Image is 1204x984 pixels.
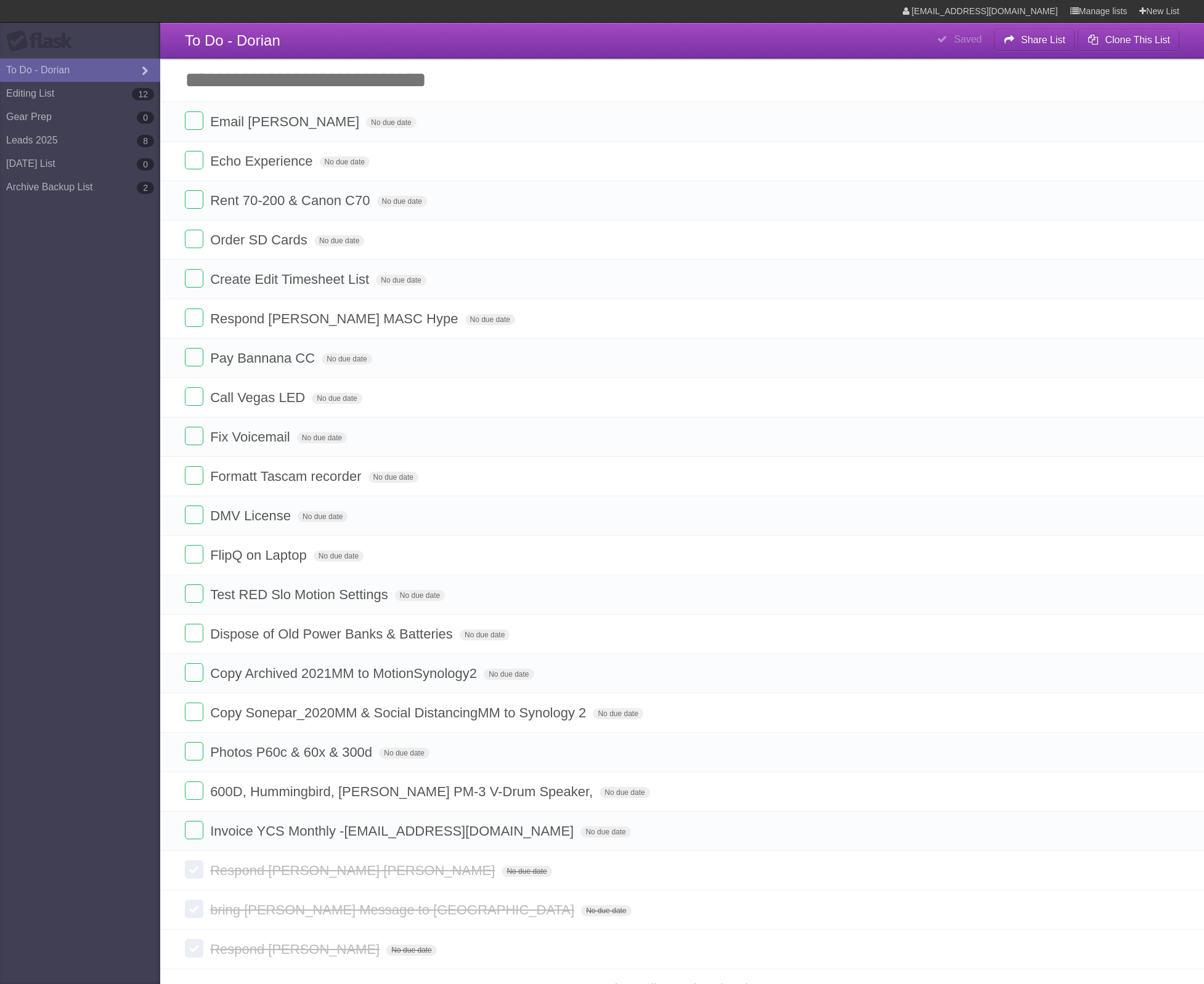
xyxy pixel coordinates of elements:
[210,350,318,366] span: Pay Bannana CC
[185,32,280,49] span: To Do - Dorian
[210,390,308,405] span: Call Vegas LED
[210,272,372,287] span: Create Edit Timesheet List
[185,781,203,800] label: Done
[593,708,643,719] span: No due date
[185,427,203,445] label: Done
[314,550,364,562] span: No due date
[600,787,649,798] span: No due date
[1021,34,1065,45] b: Share List
[185,584,203,603] label: Done
[210,114,362,129] span: Email [PERSON_NAME]
[137,111,154,124] b: 0
[210,863,498,878] span: Respond [PERSON_NAME] [PERSON_NAME]
[298,511,348,522] span: No due date
[210,311,461,326] span: Respond [PERSON_NAME] MASC Hype
[210,942,383,957] span: Respond [PERSON_NAME]
[185,506,203,524] label: Done
[185,151,203,169] label: Done
[320,156,370,167] span: No due date
[366,117,416,128] span: No due date
[210,153,315,169] span: Echo Experience
[484,669,534,680] span: No due date
[185,900,203,918] label: Done
[210,784,596,799] span: 600D, Hummingbird, [PERSON_NAME] PM-3 V-Drum Speaker,
[210,744,375,760] span: Photos P60c & 60x & 300d
[6,30,80,52] div: Flask
[185,387,203,406] label: Done
[185,821,203,839] label: Done
[185,624,203,642] label: Done
[210,429,293,445] span: Fix Voicemail
[137,158,154,171] b: 0
[210,705,589,720] span: Copy Sonepar_2020MM & Social DistancingMM to Synology 2
[185,269,203,288] label: Done
[185,111,203,130] label: Done
[368,472,418,483] span: No due date
[386,945,436,956] span: No due date
[185,939,203,958] label: Done
[465,314,515,325] span: No due date
[502,866,551,877] span: No due date
[210,232,311,248] span: Order SD Cards
[395,590,445,601] span: No due date
[185,860,203,879] label: Done
[185,703,203,721] label: Done
[297,432,347,443] span: No due date
[1105,34,1170,45] b: Clone This List
[210,508,294,523] span: DMV License
[460,629,510,640] span: No due date
[185,348,203,366] label: Done
[1078,29,1179,51] button: Clone This List
[185,466,203,485] label: Done
[210,626,456,642] span: Dispose of Old Power Banks & Batteries
[210,193,373,208] span: Rent 70-200 & Canon C70
[377,196,427,207] span: No due date
[210,469,364,484] span: Formatt Tascam recorder
[210,666,480,681] span: Copy Archived 2021MM to MotionSynology2
[185,230,203,248] label: Done
[137,182,154,194] b: 2
[994,29,1075,51] button: Share List
[580,826,630,837] span: No due date
[379,748,429,759] span: No due date
[185,309,203,327] label: Done
[581,905,631,916] span: No due date
[314,235,364,246] span: No due date
[185,663,203,682] label: Done
[132,88,154,100] b: 12
[210,902,577,917] span: bring [PERSON_NAME] Message to [GEOGRAPHIC_DATA]
[185,742,203,760] label: Done
[954,34,982,44] b: Saved
[210,823,577,839] span: Invoice YCS Monthly - [EMAIL_ADDRESS][DOMAIN_NAME]
[185,545,203,563] label: Done
[185,190,203,209] label: Done
[322,353,372,365] span: No due date
[376,275,426,286] span: No due date
[312,393,362,404] span: No due date
[210,547,310,563] span: FlipQ on Laptop
[210,587,391,602] span: Test RED Slo Motion Settings
[137,135,154,147] b: 8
